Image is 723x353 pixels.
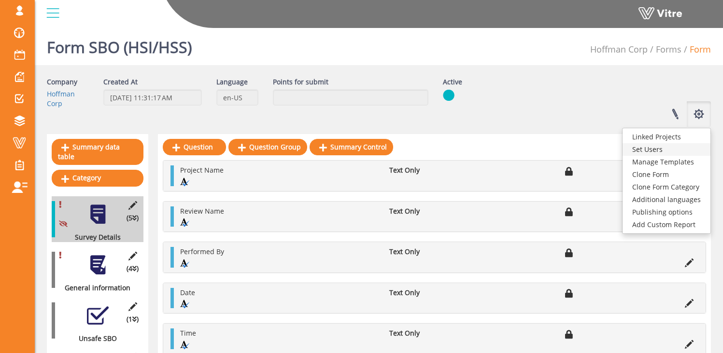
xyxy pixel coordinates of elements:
[443,77,462,87] label: Active
[127,314,139,324] span: (1 )
[623,131,710,143] a: Linked Projects
[52,170,143,186] a: Category
[180,288,195,297] span: Date
[384,288,463,298] li: Text Only
[623,181,710,193] a: Clone Form Category
[623,218,710,231] a: Add Custom Report
[47,24,192,65] h1: Form SBO (HSI/HSS)
[623,206,710,218] a: Publishing options
[216,77,248,87] label: Language
[163,139,226,155] a: Question
[180,206,224,216] span: Review Name
[384,328,463,338] li: Text Only
[47,77,77,87] label: Company
[103,77,138,87] label: Created At
[52,334,136,343] div: Unsafe SBO
[310,139,393,155] a: Summary Control
[590,43,648,55] a: Hoffman Corp
[384,247,463,257] li: Text Only
[47,89,75,108] a: Hoffman Corp
[52,283,136,293] div: General information
[623,156,710,168] a: Manage Templates
[384,206,463,216] li: Text Only
[180,165,224,175] span: Project Name
[384,165,463,175] li: Text Only
[180,247,224,256] span: Performed By
[228,139,307,155] a: Question Group
[443,89,454,101] img: yes
[127,264,139,273] span: (4 )
[127,213,139,223] span: (5 )
[681,43,711,56] li: Form
[623,193,710,206] a: Additional languages
[52,232,136,242] div: Survey Details
[52,139,143,165] a: Summary data table
[180,328,196,338] span: Time
[623,143,710,156] a: Set Users
[623,168,710,181] a: Clone Form
[656,43,681,55] a: Forms
[273,77,328,87] label: Points for submit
